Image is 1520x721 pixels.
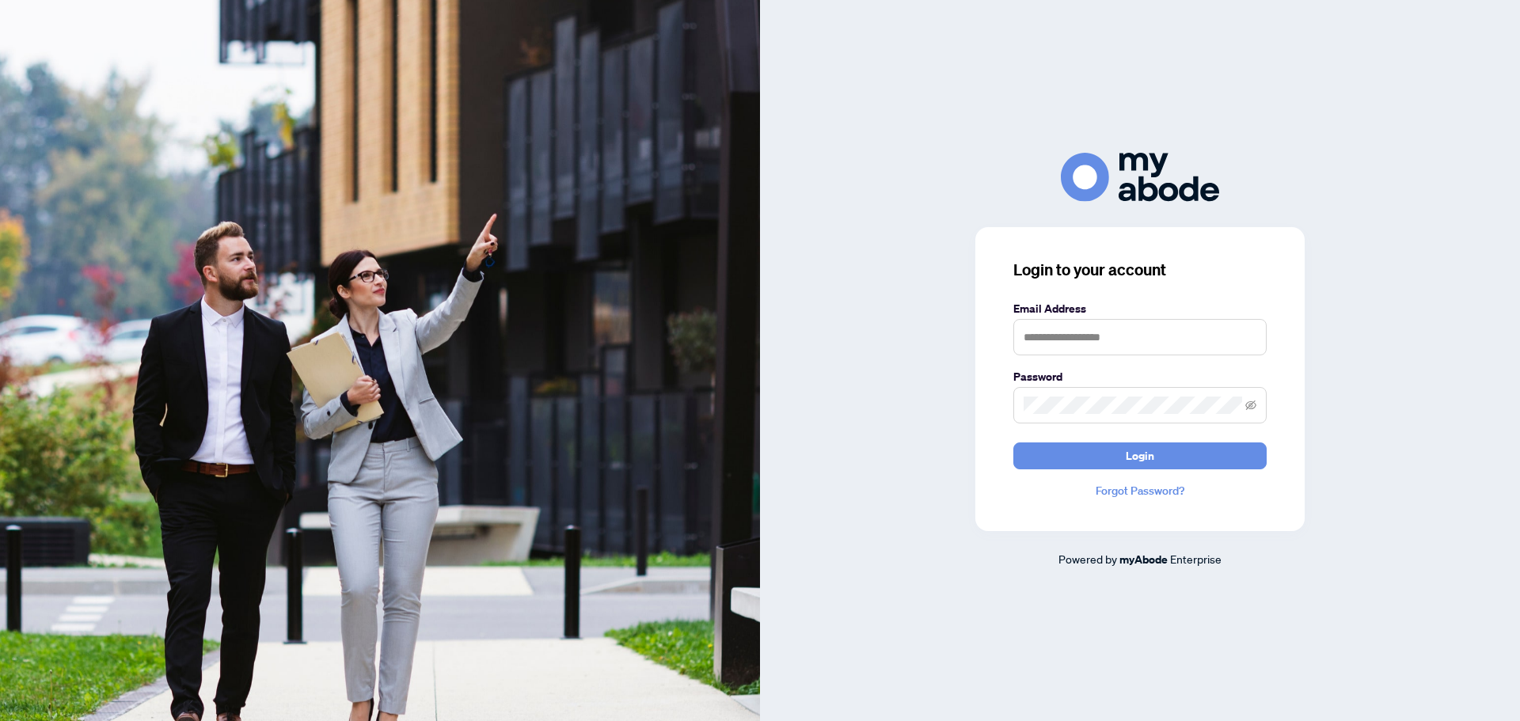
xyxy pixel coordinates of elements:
[1013,259,1267,281] h3: Login to your account
[1013,482,1267,499] a: Forgot Password?
[1119,551,1168,568] a: myAbode
[1061,153,1219,201] img: ma-logo
[1013,368,1267,385] label: Password
[1013,442,1267,469] button: Login
[1013,300,1267,317] label: Email Address
[1170,552,1222,566] span: Enterprise
[1126,443,1154,469] span: Login
[1058,552,1117,566] span: Powered by
[1245,400,1256,411] span: eye-invisible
